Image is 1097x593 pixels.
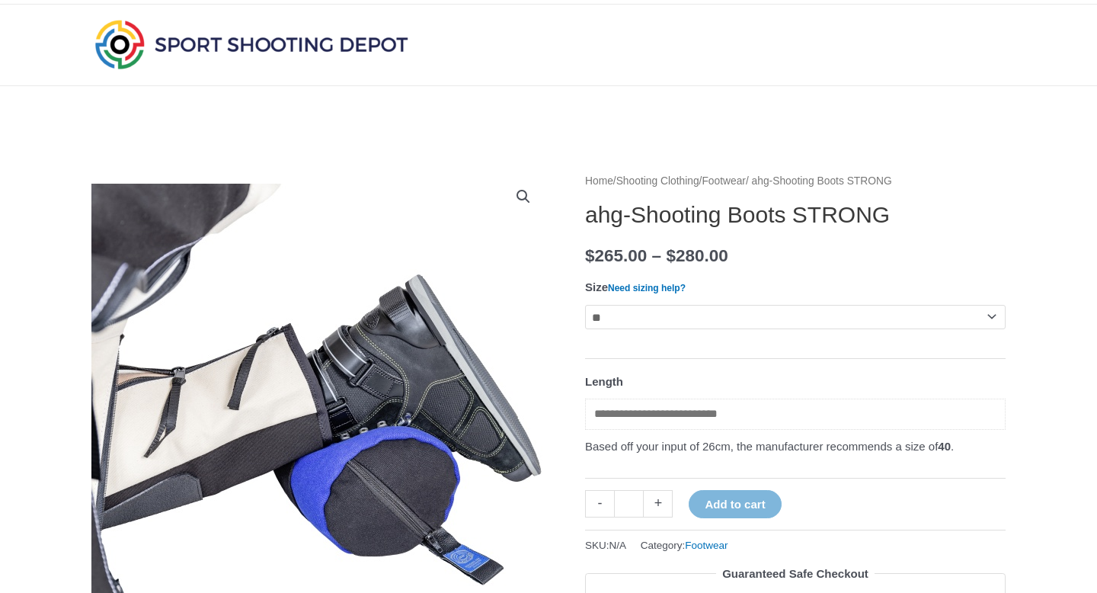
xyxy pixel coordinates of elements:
[510,183,537,210] a: View full-screen image gallery
[616,175,699,187] a: Shooting Clothing
[585,280,686,293] label: Size
[585,435,1006,458] p: Based off your input of 26cm, the manufacturer recommends a size of .
[91,16,411,72] img: Sport Shooting Depot
[666,246,676,265] span: $
[666,246,728,265] bdi: 280.00
[641,536,728,555] span: Category:
[585,375,623,388] label: Length
[585,201,1006,229] h1: ahg-Shooting Boots STRONG
[685,540,728,551] a: Footwear
[938,440,951,453] strong: 40
[609,540,627,551] span: N/A
[614,490,644,517] input: Product quantity
[702,175,746,187] a: Footwear
[689,490,781,518] button: Add to cart
[585,536,626,555] span: SKU:
[585,175,613,187] a: Home
[652,246,662,265] span: –
[585,490,614,517] a: -
[608,283,686,293] a: Need sizing help?
[585,171,1006,191] nav: Breadcrumb
[585,246,595,265] span: $
[716,563,875,585] legend: Guaranteed Safe Checkout
[644,490,673,517] a: +
[585,246,647,265] bdi: 265.00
